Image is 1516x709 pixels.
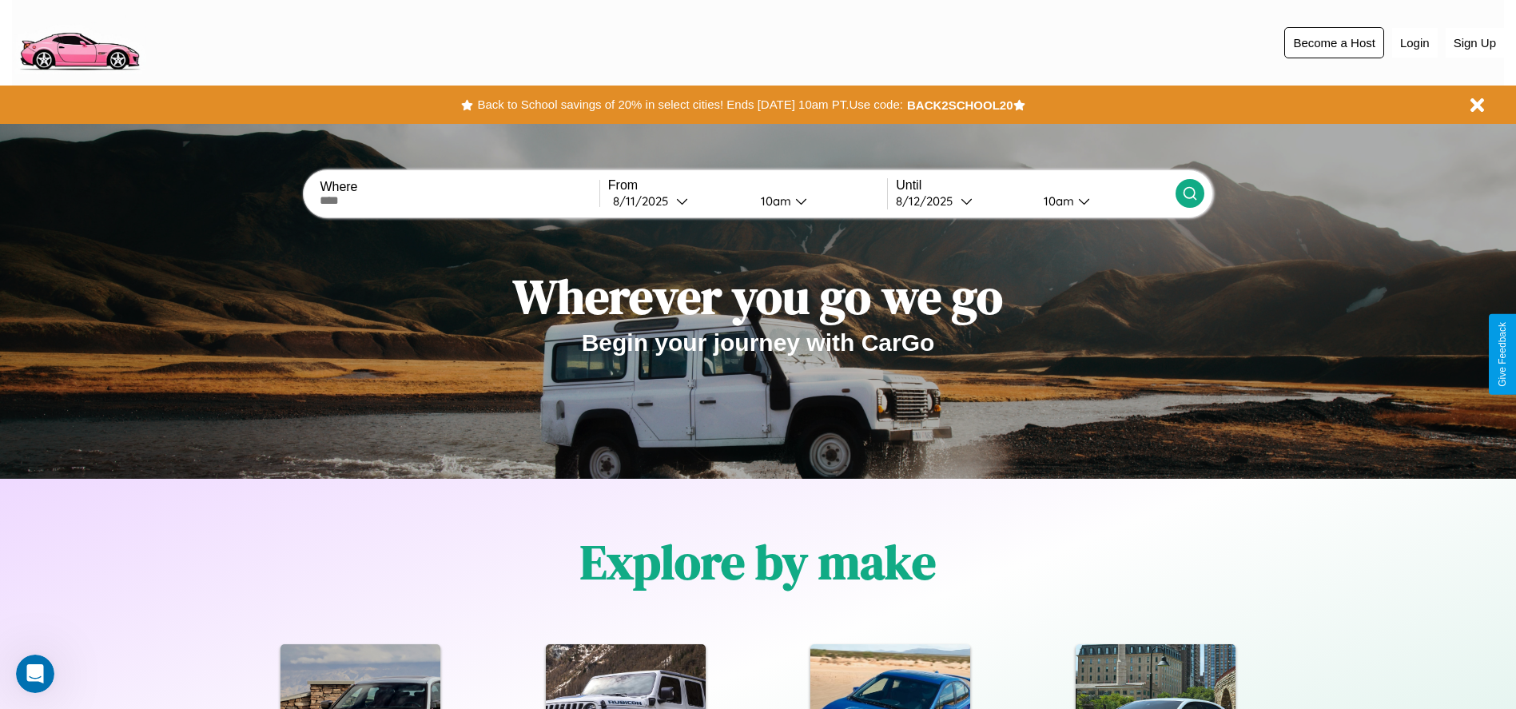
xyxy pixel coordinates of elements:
[12,8,146,74] img: logo
[1497,322,1508,387] div: Give Feedback
[608,178,887,193] label: From
[753,193,795,209] div: 10am
[907,98,1013,112] b: BACK2SCHOOL20
[580,529,936,595] h1: Explore by make
[896,178,1175,193] label: Until
[1392,28,1438,58] button: Login
[613,193,676,209] div: 8 / 11 / 2025
[1446,28,1504,58] button: Sign Up
[1031,193,1176,209] button: 10am
[748,193,888,209] button: 10am
[896,193,961,209] div: 8 / 12 / 2025
[16,655,54,693] iframe: Intercom live chat
[608,193,748,209] button: 8/11/2025
[1036,193,1078,209] div: 10am
[473,94,906,116] button: Back to School savings of 20% in select cities! Ends [DATE] 10am PT.Use code:
[1284,27,1384,58] button: Become a Host
[320,180,599,194] label: Where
